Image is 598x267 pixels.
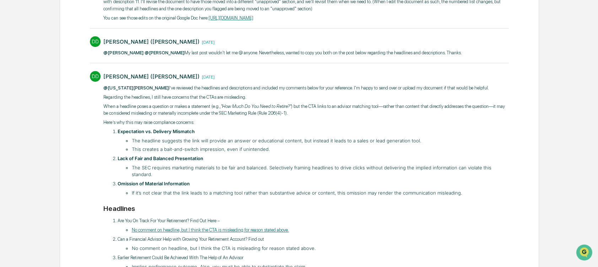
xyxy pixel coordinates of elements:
[110,77,129,86] button: See all
[199,39,214,45] time: Thursday, May 22, 2025 at 5:58:53 PM EDT
[7,127,13,132] div: 🖐️
[118,156,203,161] strong: Lack of Fair and Balanced Presentation
[50,157,86,162] a: Powered byPylon
[90,71,101,82] div: DD
[32,61,98,67] div: We're available if you need us!
[103,103,508,117] p: When a headline poses a question or makes a statement (e.g., ) but the CTA links to an advisor ma...
[22,97,58,102] span: [PERSON_NAME]
[103,49,462,56] p: My last post wouldn't let me @ anyone. Nevertheless, wanted to copy you both on the post below re...
[103,204,135,213] strong: Headlines
[7,140,13,146] div: 🔎
[14,140,45,147] span: Data Lookup
[118,181,190,186] strong: Omission of Material Information
[49,123,91,136] a: 🗄️Attestations
[118,254,509,261] p: Earlier Retirement Could Be Achieved With The Help of An Advisor
[103,38,199,45] div: [PERSON_NAME] ([PERSON_NAME])
[118,129,195,134] strong: Expectation vs. Delivery Mismatch
[131,164,508,178] li: The SEC requires marketing materials to be fair and balanced. Selectively framing headlines to dr...
[103,50,143,55] span: @[PERSON_NAME]
[103,85,168,91] span: @[US_STATE][PERSON_NAME]
[103,85,508,92] p: ​ I’ve reviewed the headlines and descriptions and included my comments below for your reference....
[208,15,253,21] a: [URL][DOMAIN_NAME]
[575,244,594,263] iframe: Open customer support
[131,146,508,153] li: This creates a bait-and-switch impression, even if unintended.
[121,56,129,65] button: Start new chat
[4,137,48,149] a: 🔎Data Lookup
[131,190,508,197] li: If it’s not clear that the link leads to a matching tool rather than substantive advice or conten...
[220,104,291,109] em: "How Much Do You Need to Retire?"
[90,36,101,47] div: DD
[7,79,48,85] div: Past conversations
[32,54,117,61] div: Start new chat
[52,127,57,132] div: 🗄️
[103,119,508,126] p: Here’s why this may raise compliance concerns:
[131,245,508,252] li: No comment on headline, but I think the CTA is misleading for reason stated above.
[59,126,88,133] span: Attestations
[118,236,509,243] p: Can a Financial Advisor Help with Growing Your Retirement Account? Find out
[103,94,508,101] p: Regarding the headlines, I still have concerns that the CTAs are misleading.
[7,90,18,101] img: Jack Rasmussen
[7,54,20,67] img: 1746055101610-c473b297-6a78-478c-a979-82029cc54cd1
[15,54,28,67] img: 8933085812038_c878075ebb4cc5468115_72.jpg
[71,157,86,162] span: Pylon
[63,97,77,102] span: [DATE]
[199,73,214,80] time: Thursday, May 22, 2025 at 5:57:44 PM EDT
[14,97,20,103] img: 1746055101610-c473b297-6a78-478c-a979-82029cc54cd1
[103,73,199,80] div: [PERSON_NAME] ([PERSON_NAME])
[4,123,49,136] a: 🖐️Preclearance
[14,126,46,133] span: Preclearance
[59,97,61,102] span: •
[131,227,289,233] a: No comment on headline, but I think the CTA is misleading for reason stated above.
[7,15,129,26] p: How can we help?
[103,15,508,22] p: You can see those edits on the original Google Doc here:
[118,217,509,224] p: Are You On Track For Your Retirement? Find Out Here –
[144,50,184,55] span: @[PERSON_NAME]
[131,137,508,145] li: The headline suggests the link will provide an answer or educational content, but instead it lead...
